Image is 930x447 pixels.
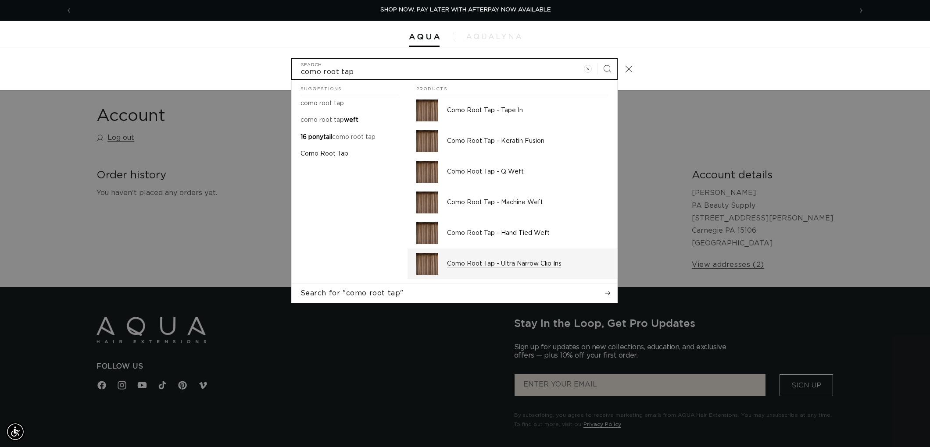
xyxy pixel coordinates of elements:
button: Previous announcement [59,2,79,19]
div: Accessibility Menu [6,422,25,441]
button: Clear search term [578,59,597,78]
img: Como Root Tap - Keratin Fusion [416,130,438,152]
p: Como Root Tap - Machine Weft [447,199,608,206]
a: como root tap [292,95,408,112]
mark: como root tap [300,117,344,123]
img: Como Root Tap - Hand Tied Weft [416,222,438,244]
p: Como Root Tap - Tape In [447,106,608,114]
button: Next announcement [851,2,871,19]
p: 16 ponytail como root tap [300,133,376,141]
img: Como Root Tap - Ultra Narrow Clip Ins [416,253,438,275]
span: 16 ponytail [300,134,332,140]
span: weft [344,117,358,123]
p: Como Root Tap [300,150,348,158]
a: Como Root Tap - Hand Tied Weft [408,218,617,248]
input: Search [292,59,617,79]
img: Aqua Hair Extensions [409,34,440,40]
a: como root tap weft [292,112,408,128]
a: Como Root Tap [292,145,408,162]
span: Search for "como root tap" [300,288,404,298]
iframe: Chat Widget [808,352,930,447]
p: como root tap weft [300,116,358,124]
img: Como Root Tap - Machine Weft [416,192,438,213]
a: Como Root Tap - Machine Weft [408,187,617,218]
span: SHOP NOW. PAY LATER WITH AFTERPAY NOW AVAILABLE [380,7,551,13]
mark: como root tap [300,100,344,106]
p: Como Root Tap - Hand Tied Weft [447,229,608,237]
img: Como Root Tap - Tape In [416,99,438,121]
p: Como Root Tap - Keratin Fusion [447,137,608,145]
button: Close [619,59,639,78]
a: 16 ponytail como root tap [292,129,408,145]
a: Como Root Tap - Keratin Fusion [408,126,617,156]
p: Como Root Tap - Ultra Narrow Clip Ins [447,260,608,268]
img: aqualyna.com [466,34,521,39]
h2: Products [416,80,608,96]
a: Como Root Tap - Q Weft [408,156,617,187]
img: Como Root Tap - Q Weft [416,161,438,183]
mark: como root tap [332,134,376,140]
a: Como Root Tap - Tape In [408,95,617,126]
p: Como Root Tap - Q Weft [447,168,608,176]
h2: Suggestions [300,80,399,96]
a: Como Root Tap - Ultra Narrow Clip Ins [408,248,617,279]
button: Search [597,59,617,78]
